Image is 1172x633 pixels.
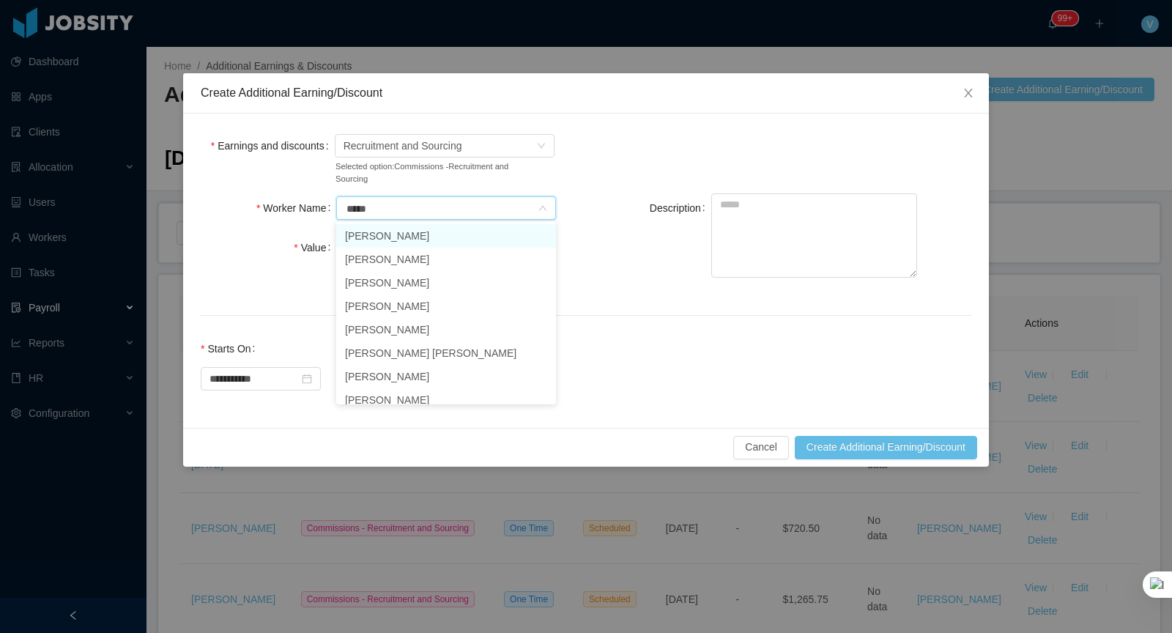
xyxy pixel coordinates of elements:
[336,248,556,271] li: [PERSON_NAME]
[201,343,261,355] label: Starts On
[336,295,556,318] li: [PERSON_NAME]
[336,365,556,388] li: [PERSON_NAME]
[345,198,538,220] input: Worker Name
[344,135,462,157] span: Recruitment and Sourcing
[336,341,556,365] li: [PERSON_NAME] [PERSON_NAME]
[335,160,522,185] small: Selected option: Commissions - Recruitment and Sourcing
[336,224,556,248] li: [PERSON_NAME]
[302,374,312,384] i: icon: calendar
[336,271,556,295] li: [PERSON_NAME]
[711,193,917,278] textarea: Description
[650,202,711,214] label: Description
[537,141,546,152] i: icon: down
[211,140,335,152] label: Earnings and discounts
[256,202,336,214] label: Worker Name
[963,87,974,99] i: icon: close
[733,436,789,459] button: Cancel
[948,73,989,114] button: Close
[294,242,336,253] label: Value
[201,85,971,101] div: Create Additional Earning/Discount
[795,436,977,459] button: Create Additional Earning/Discount
[336,388,556,412] li: [PERSON_NAME]
[336,318,556,341] li: [PERSON_NAME]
